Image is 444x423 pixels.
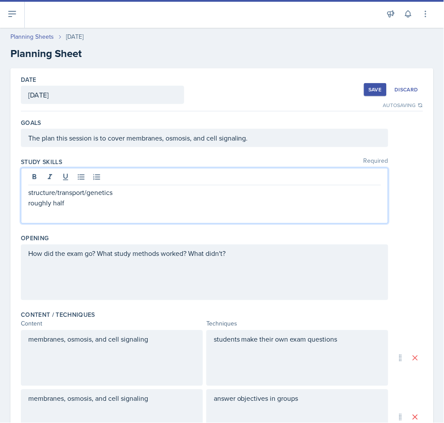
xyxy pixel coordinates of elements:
[383,101,423,109] div: Autosaving
[364,158,388,166] span: Required
[28,334,195,345] p: membranes, osmosis, and cell signaling
[214,334,381,345] p: students make their own exam questions
[21,158,62,166] label: Study Skills
[214,393,381,404] p: answer objectives in groups
[10,32,54,41] a: Planning Sheets
[21,75,36,84] label: Date
[28,187,381,198] p: structure/transport/genetics
[28,198,381,208] p: roughly half
[21,118,41,127] label: Goals
[390,83,423,96] button: Discard
[395,86,418,93] div: Discard
[28,248,381,259] p: How did the exam go? What study methods worked? What didn't?
[369,86,382,93] div: Save
[66,32,83,41] div: [DATE]
[28,133,381,143] p: The plan this session is to cover membranes, osmosis, and cell signaling.
[10,46,434,61] h2: Planning Sheet
[206,319,388,329] div: Techniques
[21,311,95,319] label: Content / Techniques
[21,234,49,243] label: Opening
[364,83,387,96] button: Save
[21,319,203,329] div: Content
[28,393,195,404] p: membranes, osmosis, and cell signaling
